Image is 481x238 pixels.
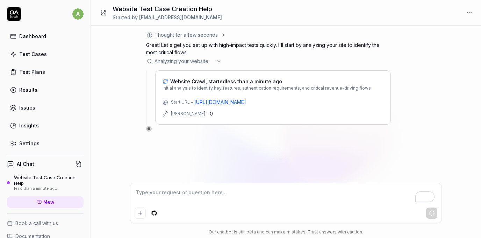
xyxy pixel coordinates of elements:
[19,68,45,76] div: Test Plans
[19,50,47,58] div: Test Cases
[19,140,40,147] div: Settings
[163,78,371,85] a: Website Crawl, startedless than a minute ago
[208,57,213,65] span: .
[19,86,37,93] div: Results
[194,98,246,106] a: [URL][DOMAIN_NAME]
[130,229,442,235] div: Our chatbot is still beta and can make mistakes. Trust answers with caution.
[7,196,84,208] a: New
[171,111,208,117] div: [PERSON_NAME] -
[72,8,84,20] span: a
[7,29,84,43] a: Dashboard
[155,57,213,65] span: Analyzing your website
[14,186,84,191] div: less than a minute ago
[7,136,84,150] a: Settings
[7,47,84,61] a: Test Cases
[7,83,84,97] a: Results
[210,110,213,117] div: 0
[135,208,146,219] button: Add attachment
[7,101,84,114] a: Issues
[72,7,84,21] button: a
[43,198,55,206] span: New
[146,41,391,56] p: Great! Let's get you set up with high-impact tests quickly. I'll start by analyzing your site to ...
[14,175,84,186] div: Website Test Case Creation Help
[139,14,222,20] span: [EMAIL_ADDRESS][DOMAIN_NAME]
[7,175,84,191] a: Website Test Case Creation Helpless than a minute ago
[19,33,46,40] div: Dashboard
[135,187,438,205] textarea: To enrich screen reader interactions, please activate Accessibility in Grammarly extension settings
[171,99,193,105] div: Start URL -
[155,31,218,38] div: Thought for a few seconds
[113,14,222,21] div: Started by
[113,4,222,14] h1: Website Test Case Creation Help
[170,78,282,85] span: Website Crawl, started less than a minute ago
[7,65,84,79] a: Test Plans
[19,122,39,129] div: Insights
[15,219,58,227] span: Book a call with us
[163,85,371,91] span: Initial analysis to identify key features, authentication requirements, and critical revenue-driv...
[19,104,35,111] div: Issues
[7,219,84,227] a: Book a call with us
[17,160,34,168] h4: AI Chat
[7,119,84,132] a: Insights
